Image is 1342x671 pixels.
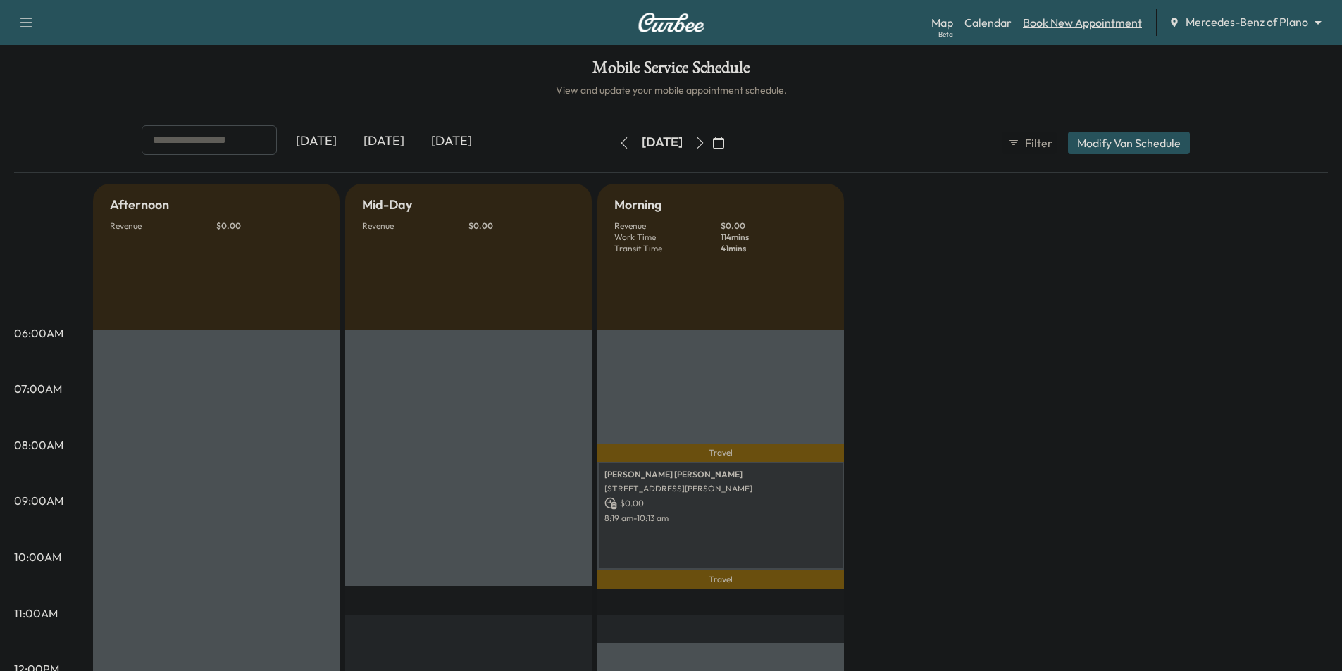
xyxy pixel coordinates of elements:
div: [DATE] [350,125,418,158]
p: Revenue [362,220,468,232]
p: Travel [597,570,844,589]
p: 8:19 am - 10:13 am [604,513,837,524]
a: Book New Appointment [1023,14,1142,31]
p: Transit Time [614,243,721,254]
p: Work Time [614,232,721,243]
h5: Morning [614,195,661,215]
p: Revenue [110,220,216,232]
p: 41 mins [721,243,827,254]
div: [DATE] [282,125,350,158]
div: [DATE] [642,134,683,151]
p: [PERSON_NAME] [PERSON_NAME] [604,469,837,480]
h6: View and update your mobile appointment schedule. [14,83,1328,97]
p: $ 0.00 [721,220,827,232]
div: Beta [938,29,953,39]
p: Revenue [614,220,721,232]
h1: Mobile Service Schedule [14,59,1328,83]
p: 114 mins [721,232,827,243]
p: Travel [597,444,844,462]
h5: Afternoon [110,195,169,215]
p: $ 0.00 [216,220,323,232]
p: 08:00AM [14,437,63,453]
button: Filter [1002,132,1057,154]
p: 10:00AM [14,548,61,565]
p: $ 0.00 [604,497,837,510]
p: $ 0.00 [468,220,575,232]
p: [STREET_ADDRESS][PERSON_NAME] [604,483,837,494]
span: Mercedes-Benz of Plano [1186,14,1308,30]
p: 06:00AM [14,325,63,341]
a: Calendar [964,14,1012,31]
p: 07:00AM [14,380,62,397]
button: Modify Van Schedule [1068,132,1190,154]
p: 11:00AM [14,605,58,622]
img: Curbee Logo [638,13,705,32]
span: Filter [1025,134,1050,151]
a: MapBeta [931,14,953,31]
div: [DATE] [418,125,485,158]
h5: Mid-Day [362,195,412,215]
p: 09:00AM [14,492,63,509]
